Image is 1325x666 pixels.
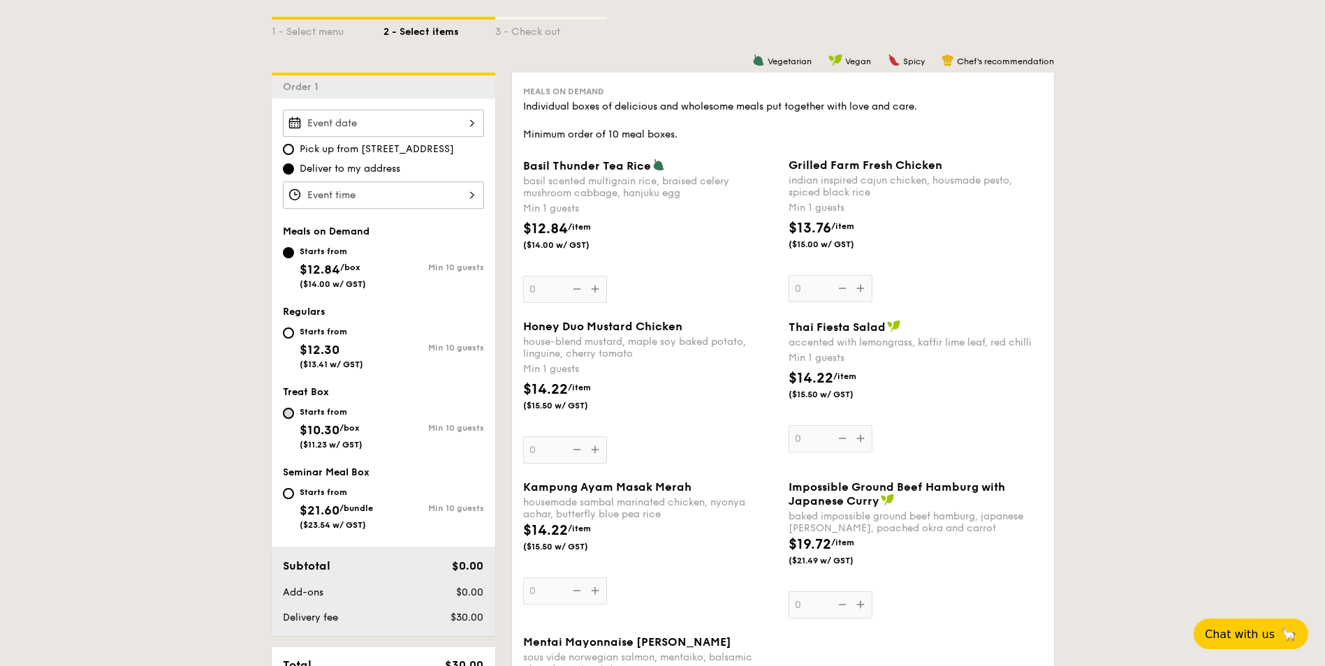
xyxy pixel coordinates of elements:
[523,239,618,251] span: ($14.00 w/ GST)
[833,371,856,381] span: /item
[957,57,1054,66] span: Chef's recommendation
[942,54,954,66] img: icon-chef-hat.a58ddaea.svg
[283,612,338,623] span: Delivery fee
[300,262,340,277] span: $12.84
[283,81,324,93] span: Order 1
[568,383,591,392] span: /item
[828,54,842,66] img: icon-vegan.f8ff3823.svg
[568,222,591,232] span: /item
[451,612,483,623] span: $30.00
[339,503,373,513] span: /bundle
[888,54,900,66] img: icon-spicy.37a8142b.svg
[881,494,895,506] img: icon-vegan.f8ff3823.svg
[789,510,1043,534] div: baked impossible ground beef hamburg, japanese [PERSON_NAME], poached okra and carrot
[339,423,360,433] span: /box
[789,220,831,237] span: $13.76
[523,175,777,199] div: basil scented multigrain rice, braised celery mushroom cabbage, hanjuku egg
[523,159,651,172] span: Basil Thunder Tea Rice
[523,320,682,333] span: Honey Duo Mustard Chicken
[845,57,871,66] span: Vegan
[789,175,1043,198] div: indian inspired cajun chicken, housmade pesto, spiced black rice
[456,586,483,598] span: $0.00
[523,400,618,411] span: ($15.50 w/ GST)
[568,524,591,533] span: /item
[383,343,484,353] div: Min 10 guests
[300,342,339,357] span: $12.30
[789,201,1043,215] div: Min 1 guests
[283,225,369,237] span: Meals on Demand
[283,559,330,572] span: Subtotal
[887,320,901,332] img: icon-vegan.f8ff3823.svg
[452,559,483,572] span: $0.00
[523,480,691,494] span: Kampung Ayam Masak Merah
[300,142,454,156] span: Pick up from [STREET_ADDRESS]
[523,221,568,237] span: $12.84
[523,202,777,216] div: Min 1 guests
[300,406,363,417] div: Starts from
[283,182,484,209] input: Event time
[789,555,884,566] span: ($21.49 w/ GST)
[1280,626,1297,642] span: 🦙
[283,247,294,258] input: Starts from$12.84/box($14.00 w/ GST)Min 10 guests
[383,503,484,513] div: Min 10 guests
[300,487,373,498] div: Starts from
[383,423,484,433] div: Min 10 guests
[789,480,1005,508] span: Impossible Ground Beef Hamburg with Japanese Curry
[523,87,604,96] span: Meals on Demand
[283,466,369,478] span: Seminar Meal Box
[283,306,325,318] span: Regulars
[300,440,363,450] span: ($11.23 w/ GST)
[300,279,366,289] span: ($14.00 w/ GST)
[272,20,383,39] div: 1 - Select menu
[300,360,363,369] span: ($13.41 w/ GST)
[300,520,366,530] span: ($23.54 w/ GST)
[523,496,777,520] div: housemade sambal marinated chicken, nyonya achar, butterfly blue pea rice
[283,110,484,137] input: Event date
[789,351,1043,365] div: Min 1 guests
[300,503,339,518] span: $21.60
[831,221,854,231] span: /item
[283,408,294,419] input: Starts from$10.30/box($11.23 w/ GST)Min 10 guests
[300,162,400,176] span: Deliver to my address
[1205,628,1275,641] span: Chat with us
[283,586,323,598] span: Add-ons
[523,100,1043,142] div: Individual boxes of delicious and wholesome meals put together with love and care. Minimum order ...
[340,262,360,272] span: /box
[383,20,495,39] div: 2 - Select items
[1194,619,1308,649] button: Chat with us🦙
[523,522,568,539] span: $14.22
[300,246,366,257] div: Starts from
[283,144,294,155] input: Pick up from [STREET_ADDRESS]
[283,386,329,398] span: Treat Box
[300,326,363,337] div: Starts from
[523,541,618,552] span: ($15.50 w/ GST)
[283,488,294,499] input: Starts from$21.60/bundle($23.54 w/ GST)Min 10 guests
[903,57,925,66] span: Spicy
[495,20,607,39] div: 3 - Check out
[768,57,812,66] span: Vegetarian
[789,336,1043,348] div: accented with lemongrass, kaffir lime leaf, red chilli
[383,262,484,272] div: Min 10 guests
[789,158,942,172] span: Grilled Farm Fresh Chicken
[523,381,568,398] span: $14.22
[789,536,831,553] span: $19.72
[523,635,731,649] span: Mentai Mayonnaise [PERSON_NAME]
[523,336,777,360] div: house-blend mustard, maple soy baked potato, linguine, cherry tomato
[789,320,886,334] span: Thai Fiesta Salad
[283,163,294,175] input: Deliver to my address
[789,370,833,387] span: $14.22
[752,54,765,66] img: icon-vegetarian.fe4039eb.svg
[789,239,884,250] span: ($15.00 w/ GST)
[283,327,294,339] input: Starts from$12.30($13.41 w/ GST)Min 10 guests
[523,362,777,376] div: Min 1 guests
[300,422,339,438] span: $10.30
[789,389,884,400] span: ($15.50 w/ GST)
[831,538,854,547] span: /item
[652,158,665,171] img: icon-vegetarian.fe4039eb.svg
